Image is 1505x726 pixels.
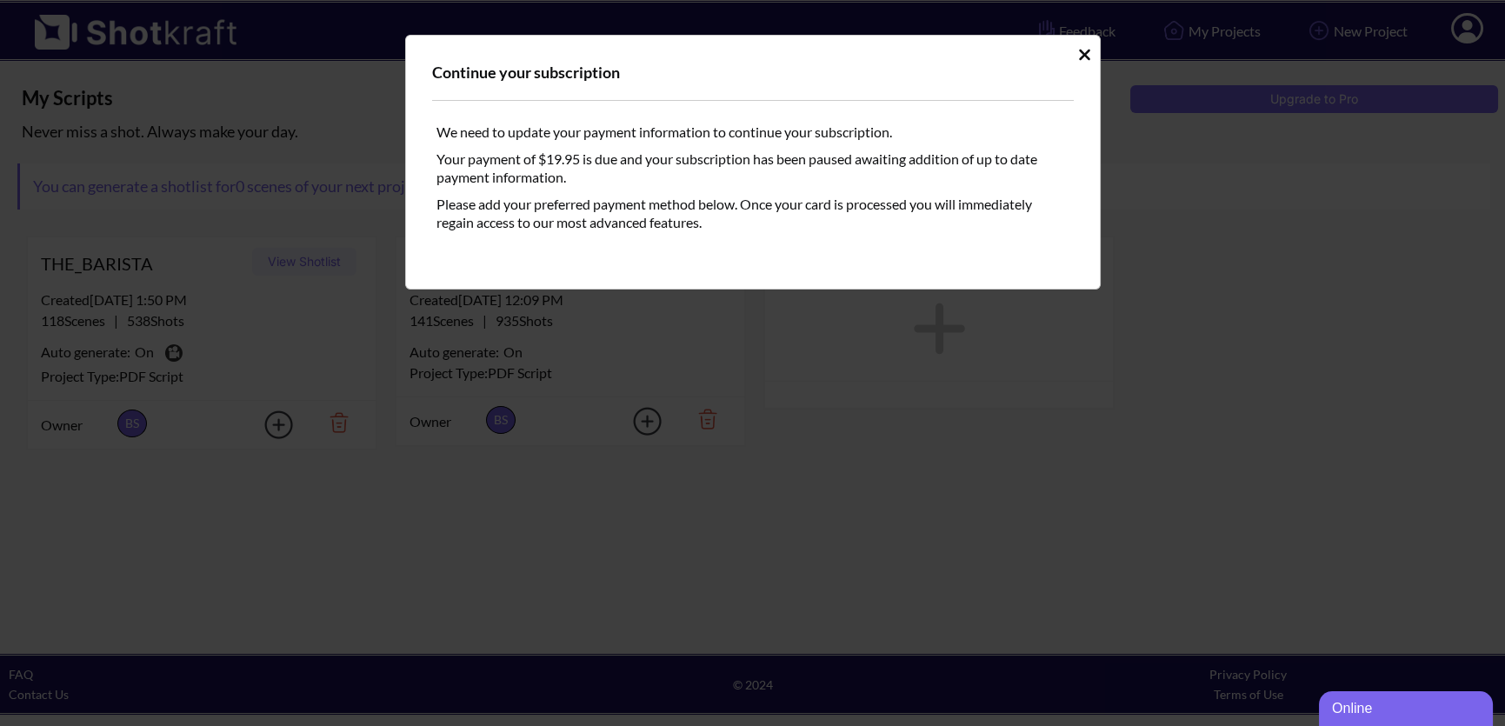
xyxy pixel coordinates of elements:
div: We need to update your payment information to continue your subscription. [432,118,1074,145]
div: Your payment of $19.95 is due and your subscription has been paused awaiting addition of up to da... [432,145,1074,190]
div: Continue your subscription [432,62,1074,83]
div: Idle Modal [405,35,1101,290]
div: Please add your preferred payment method below. Once your card is processed you will immediately ... [432,190,1074,254]
iframe: chat widget [1319,688,1496,726]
